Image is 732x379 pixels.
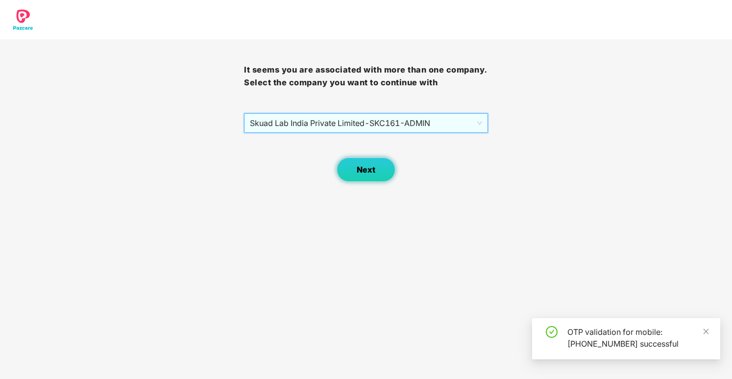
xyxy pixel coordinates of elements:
span: Skuad Lab India Private Limited - SKC161 - ADMIN [250,114,482,132]
div: OTP validation for mobile: [PHONE_NUMBER] successful [567,326,708,350]
span: close [703,328,709,335]
span: check-circle [546,326,558,338]
h3: It seems you are associated with more than one company. Select the company you want to continue with [244,64,488,89]
button: Next [337,157,395,182]
span: Next [357,165,375,175]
